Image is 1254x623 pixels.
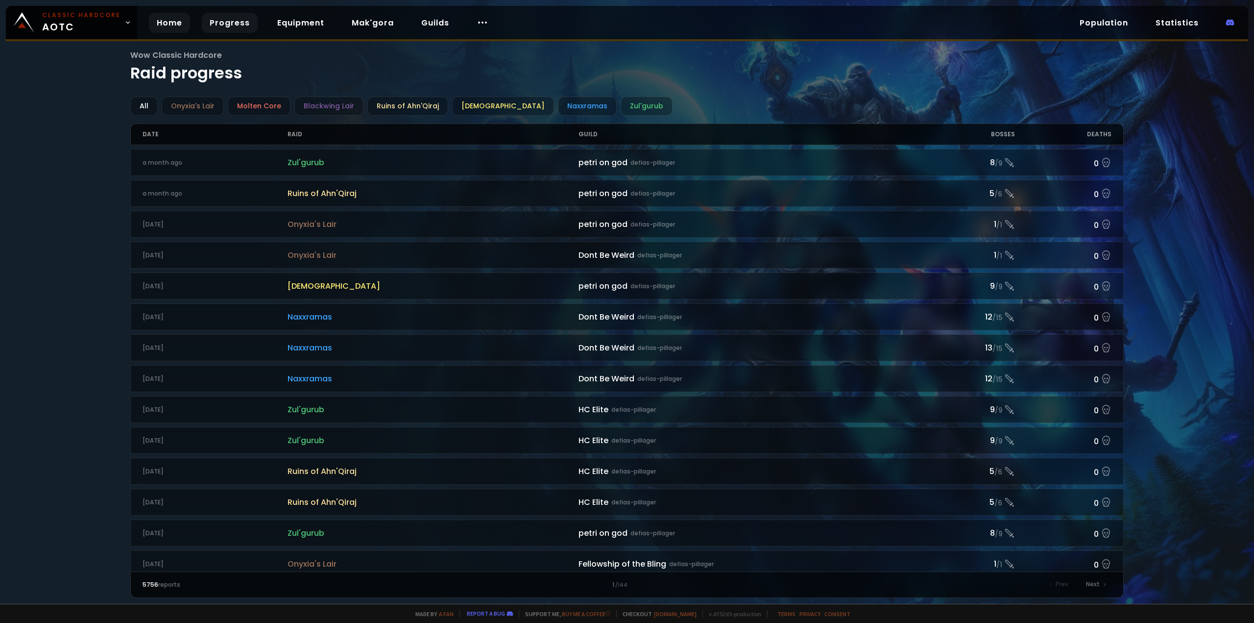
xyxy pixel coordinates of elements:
small: defias-pillager [611,405,656,414]
a: Equipment [269,13,332,33]
span: Support me, [519,610,610,618]
div: [DEMOGRAPHIC_DATA] [452,97,554,116]
div: 1 [385,580,869,589]
div: 9 [918,403,1015,416]
small: defias-pillager [611,498,656,507]
div: HC Elite [579,403,918,416]
a: Terms [777,610,796,618]
div: Next [1080,578,1111,592]
a: [DATE]Zul'gurubpetri on goddefias-pillager8/90 [130,520,1124,547]
a: [DOMAIN_NAME] [654,610,697,618]
div: 0 [1015,526,1112,540]
span: 5756 [143,580,158,589]
div: [DATE] [143,405,288,414]
div: 0 [1015,248,1112,262]
span: Naxxramas [288,311,579,323]
a: [DATE]Zul'gurubHC Elitedefias-pillager9/90 [130,396,1124,423]
div: 5 [918,187,1015,199]
small: defias-pillager [630,158,675,167]
a: Privacy [799,610,820,618]
small: / 6 [994,190,1002,199]
div: 9 [918,280,1015,292]
span: Checkout [616,610,697,618]
div: Prev [1044,578,1074,592]
div: Raid [288,124,579,145]
div: 0 [1015,155,1112,170]
small: defias-pillager [630,282,675,291]
a: [DATE]Onyxia's LairDont Be Weirddefias-pillager1/10 [130,242,1124,269]
div: [DATE] [143,529,288,538]
div: a month ago [143,189,288,198]
small: defias-pillager [630,189,675,198]
span: Wow Classic Hardcore [130,49,1124,61]
div: [DATE] [143,560,288,569]
small: / 1 [996,221,1002,230]
a: a month agoRuins of Ahn'Qirajpetri on goddefias-pillager5/60 [130,180,1124,207]
div: Onyxia's Lair [162,97,224,116]
h1: Raid progress [130,49,1124,85]
div: 0 [1015,310,1112,324]
div: [DATE] [143,282,288,291]
small: defias-pillager [611,436,656,445]
div: petri on god [579,187,918,199]
div: 0 [1015,186,1112,200]
div: 0 [1015,433,1112,448]
small: / 9 [995,529,1002,539]
span: Naxxramas [288,342,579,354]
div: Dont Be Weird [579,373,918,385]
div: Deaths [1015,124,1112,145]
span: Ruins of Ahn'Qiraj [288,187,579,199]
small: / 6 [994,468,1002,477]
small: / 15 [992,313,1002,323]
small: defias-pillager [630,220,675,229]
div: 0 [1015,495,1112,509]
a: a month agoZul'gurubpetri on goddefias-pillager8/90 [130,149,1124,176]
a: [DATE]Zul'gurubHC Elitedefias-pillager9/90 [130,427,1124,454]
div: Molten Core [228,97,290,116]
span: Ruins of Ahn'Qiraj [288,496,579,508]
div: HC Elite [579,465,918,477]
span: Ruins of Ahn'Qiraj [288,465,579,477]
div: HC Elite [579,496,918,508]
small: / 9 [995,282,1002,292]
small: / 9 [995,406,1002,416]
a: Statistics [1148,13,1206,33]
div: 0 [1015,464,1112,478]
small: defias-pillager [637,344,682,352]
small: defias-pillager [637,251,682,260]
div: a month ago [143,158,288,167]
div: 1 [918,558,1015,570]
div: Bosses [918,124,1015,145]
a: [DATE]NaxxramasDont Be Weirddefias-pillager13/150 [130,334,1124,361]
span: AOTC [42,11,121,34]
div: HC Elite [579,434,918,447]
span: Zul'gurub [288,403,579,416]
div: Date [143,124,288,145]
div: Dont Be Weird [579,311,918,323]
small: defias-pillager [630,529,675,538]
div: Dont Be Weird [579,249,918,261]
a: Home [149,13,190,33]
a: [DATE]Ruins of Ahn'QirajHC Elitedefias-pillager5/60 [130,458,1124,485]
small: / 144 [615,581,627,589]
div: Fellowship of the Bling [579,558,918,570]
div: [DATE] [143,498,288,507]
div: 8 [918,156,1015,169]
div: [DATE] [143,313,288,322]
small: defias-pillager [637,313,682,322]
div: petri on god [579,280,918,292]
div: [DATE] [143,467,288,476]
small: / 6 [994,498,1002,508]
div: 0 [1015,372,1112,386]
div: petri on god [579,527,918,539]
span: Zul'gurub [288,527,579,539]
div: 0 [1015,402,1112,417]
div: 1 [918,249,1015,261]
div: reports [143,580,385,589]
div: petri on god [579,156,918,169]
a: Buy me a coffee [562,610,610,618]
a: Classic HardcoreAOTC [6,6,137,39]
div: Ruins of Ahn'Qiraj [367,97,448,116]
div: Blackwing Lair [294,97,363,116]
small: / 9 [995,159,1002,169]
